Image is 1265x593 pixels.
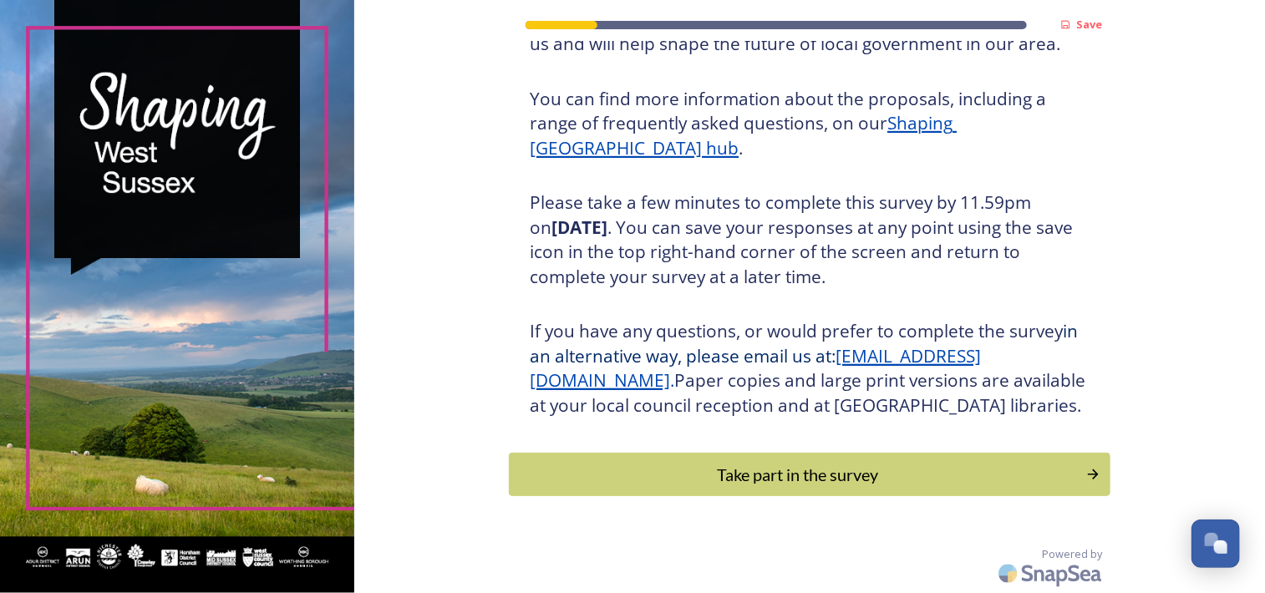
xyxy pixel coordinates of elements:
button: Continue [509,453,1110,496]
img: SnapSea Logo [993,554,1110,593]
a: [EMAIL_ADDRESS][DOMAIN_NAME] [530,344,981,393]
button: Open Chat [1191,520,1240,568]
h3: You can find more information about the proposals, including a range of frequently asked question... [530,87,1090,161]
h3: If you have any questions, or would prefer to complete the survey Paper copies and large print ve... [530,319,1090,418]
a: Shaping [GEOGRAPHIC_DATA] hub [530,111,957,160]
strong: Save [1076,17,1102,32]
span: in an alternative way, please email us at: [530,319,1082,367]
h3: Please take a few minutes to complete this survey by 11.59pm on . You can save your responses at ... [530,190,1090,289]
div: Take part in the survey [518,462,1077,487]
span: . [670,368,674,392]
span: Powered by [1042,546,1102,562]
strong: [DATE] [551,215,607,239]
